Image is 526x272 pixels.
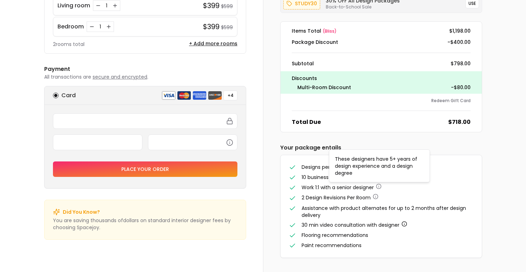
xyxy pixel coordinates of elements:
[292,39,338,46] dt: Package Discount
[105,23,112,30] button: Increase quantity for Bedroom
[221,3,233,10] small: $599
[58,118,233,124] iframe: Secure card number input frame
[58,1,90,10] p: Living room
[203,1,220,11] h4: $399
[97,23,104,30] div: 1
[53,161,237,177] button: Place your order
[448,118,471,126] dd: $718.00
[323,28,337,34] span: ( bliss )
[193,91,207,100] img: american express
[44,65,246,73] h6: Payment
[292,27,337,34] dt: Items Total
[447,39,471,46] dd: -$400.00
[302,232,368,239] span: Flooring recommendations
[335,155,417,177] span: These designers have 5+ years of design experience and a design degree
[58,139,138,145] iframe: Secure expiration date input frame
[302,194,371,201] span: 2 Design Revisions Per Room
[44,73,246,80] p: All transactions are .
[153,139,233,145] iframe: Secure CVC input frame
[431,98,471,104] button: Redeem Gift Card
[302,221,399,228] span: 30 min video consultation with designer
[302,205,466,219] span: Assistance with product alternates for up to 2 months after design delivery
[326,4,400,10] p: Back-to-School Sale
[302,164,378,171] span: Designs per room - 2 concepts
[223,91,237,100] button: +4
[93,73,147,80] span: secure and encrypted
[292,118,321,126] dt: Total Due
[208,91,222,100] img: discover
[451,84,471,91] dd: -$80.00
[302,174,386,181] span: 10 business days to design delivery
[95,2,102,9] button: Decrease quantity for Living room
[302,184,374,191] span: Work 1:1 with a senior designer
[53,217,237,231] p: You are saving thousands of dollar s on standard interior designer fees by choosing Spacejoy.
[162,91,176,100] img: visa
[221,24,233,31] small: $599
[61,91,76,100] h6: Card
[297,84,351,91] dt: Multi-Room Discount
[280,144,482,152] h6: Your package entails
[292,60,314,67] dt: Subtotal
[189,40,237,47] button: + Add more rooms
[58,22,84,31] p: Bedroom
[88,23,95,30] button: Decrease quantity for Bedroom
[302,242,362,249] span: Paint recommendations
[451,60,471,67] dd: $798.00
[449,27,471,34] dd: $1,198.00
[63,208,100,215] p: Did You Know?
[112,2,119,9] button: Increase quantity for Living room
[292,74,471,82] p: Discounts
[177,91,191,100] img: mastercard
[53,41,85,48] p: 2 rooms total
[203,22,220,32] h4: $399
[103,2,110,9] div: 1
